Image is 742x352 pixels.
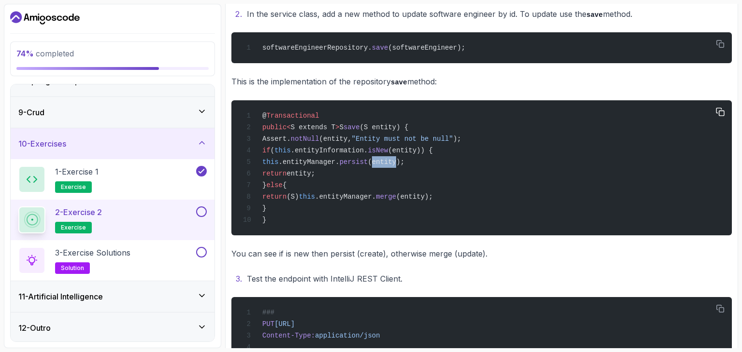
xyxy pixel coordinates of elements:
span: } [262,216,266,224]
span: .entityInformation. [291,147,368,154]
p: This is the implementation of the repository method: [231,75,732,89]
span: this [274,147,291,154]
span: Assert. [262,135,291,143]
span: .entityManager. [279,158,340,166]
span: (entity, [319,135,352,143]
span: [URL] [274,320,295,328]
button: 3-Exercise Solutionssolution [18,247,207,274]
span: S [340,123,343,131]
span: Transactional [266,112,319,120]
span: "Entity must not be null" [352,135,453,143]
button: 12-Outro [11,312,214,343]
code: save [586,11,603,19]
span: (softwareEngineer); [388,44,465,52]
span: (entity); [368,158,404,166]
span: merge [376,193,396,201]
span: (entity); [396,193,433,201]
button: 10-Exercises [11,128,214,159]
span: exercise [61,224,86,231]
h3: 10 - Exercises [18,138,66,149]
span: else [266,181,283,189]
span: (S) [286,193,299,201]
span: isNew [368,147,388,154]
span: this [262,158,279,166]
span: solution [61,264,84,272]
h3: 11 - Artificial Intelligence [18,291,103,302]
span: save [343,123,360,131]
span: ); [453,135,461,143]
code: save [391,79,407,86]
button: 9-Crud [11,97,214,128]
p: 1 - Exercise 1 [55,166,99,177]
span: application/json [315,332,380,339]
span: (S entity) { [360,123,409,131]
h3: 12 - Outro [18,322,51,334]
p: 3 - Exercise Solutions [55,247,130,258]
span: this [299,193,315,201]
h3: 9 - Crud [18,107,44,118]
span: Content-Type: [262,332,315,339]
span: return [262,170,286,177]
span: } [262,204,266,212]
span: .entityManager. [315,193,376,201]
button: 11-Artificial Intelligence [11,281,214,312]
p: 2 - Exercise 2 [55,206,102,218]
span: persist [340,158,368,166]
span: S extends T [291,123,335,131]
span: entity; [286,170,315,177]
span: (entity)) { [388,147,432,154]
span: ( [271,147,274,154]
li: Test the endpoint with IntelliJ REST Client. [244,272,732,285]
span: PUT [262,320,274,328]
span: public [262,123,286,131]
button: 2-Exercise 2exercise [18,206,207,233]
p: You can see if is new then persist (create), otherwise merge (update). [231,247,732,260]
span: exercise [61,183,86,191]
button: 1-Exercise 1exercise [18,166,207,193]
span: > [335,123,339,131]
span: { [283,181,286,189]
a: Dashboard [10,10,80,26]
span: return [262,193,286,201]
span: softwareEngineerRepository. [262,44,372,52]
span: @ [262,112,266,120]
span: notNull [291,135,319,143]
span: 74 % [16,49,34,58]
span: save [372,44,388,52]
span: ### [262,309,274,316]
span: < [286,123,290,131]
span: } [262,181,266,189]
span: completed [16,49,74,58]
span: if [262,147,271,154]
li: In the service class, add a new method to update software engineer by id. To update use the method. [244,7,732,21]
